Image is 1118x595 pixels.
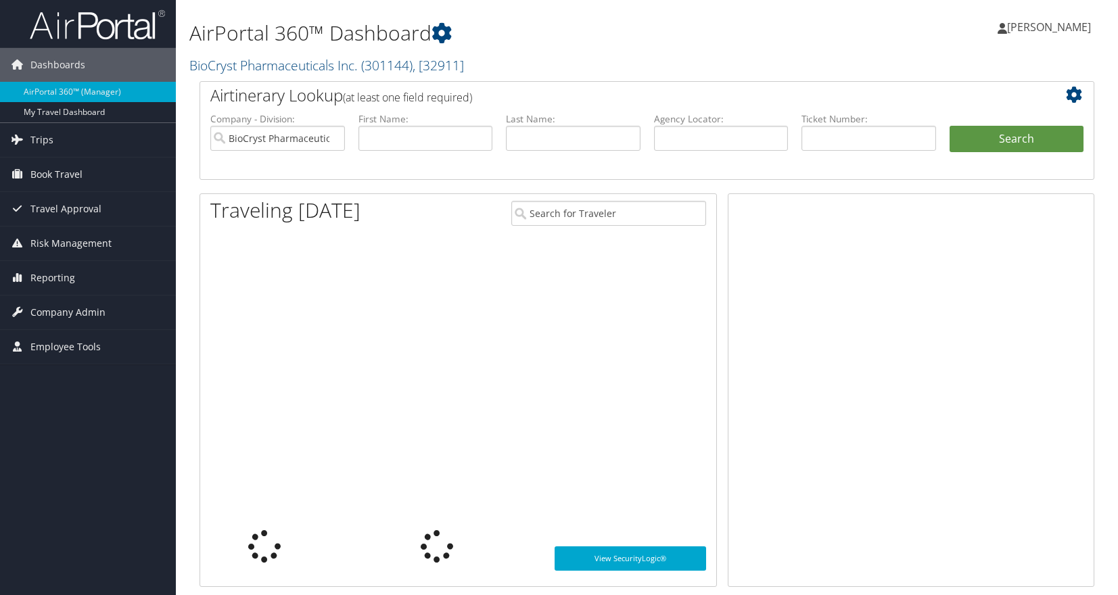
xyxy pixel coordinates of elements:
[30,123,53,157] span: Trips
[511,201,706,226] input: Search for Traveler
[189,56,464,74] a: BioCryst Pharmaceuticals Inc.
[555,546,706,571] a: View SecurityLogic®
[210,84,1009,107] h2: Airtinerary Lookup
[189,19,799,47] h1: AirPortal 360™ Dashboard
[210,196,360,224] h1: Traveling [DATE]
[30,9,165,41] img: airportal-logo.png
[358,112,493,126] label: First Name:
[30,227,112,260] span: Risk Management
[654,112,789,126] label: Agency Locator:
[506,112,640,126] label: Last Name:
[210,112,345,126] label: Company - Division:
[30,158,83,191] span: Book Travel
[413,56,464,74] span: , [ 32911 ]
[30,330,101,364] span: Employee Tools
[30,192,101,226] span: Travel Approval
[343,90,472,105] span: (at least one field required)
[30,261,75,295] span: Reporting
[950,126,1084,153] button: Search
[30,48,85,82] span: Dashboards
[998,7,1104,47] a: [PERSON_NAME]
[801,112,936,126] label: Ticket Number:
[30,295,106,329] span: Company Admin
[1007,20,1091,34] span: [PERSON_NAME]
[361,56,413,74] span: ( 301144 )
